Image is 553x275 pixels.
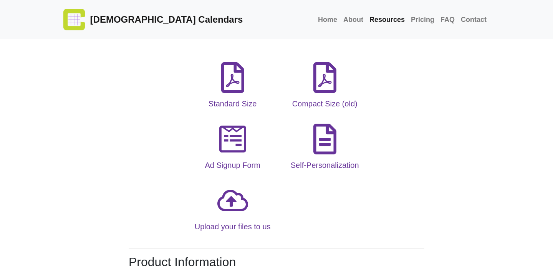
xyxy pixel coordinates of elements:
h5: Self-Personalization [285,161,364,170]
a: Compact Size (old) [285,74,364,108]
a: Home [315,12,340,28]
h5: Upload your files to us [189,222,276,231]
h5: Ad Signup Form [189,161,276,170]
a: Pricing [408,12,437,28]
a: Ad Signup Form [189,135,276,170]
a: About [340,12,366,28]
h2: Product Information [129,255,424,269]
span: [DEMOGRAPHIC_DATA] Calendars [87,14,243,25]
img: logo-dark.png [63,9,85,30]
a: [DEMOGRAPHIC_DATA] Calendars [63,3,243,36]
a: Upload your files to us [189,197,276,231]
h5: Standard Size [189,99,276,108]
a: Self-Personalization [285,135,364,170]
a: Contact [458,12,490,28]
a: FAQ [437,12,458,28]
h5: Compact Size (old) [285,99,364,108]
a: Resources [366,12,408,28]
a: Standard Size [189,74,276,108]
